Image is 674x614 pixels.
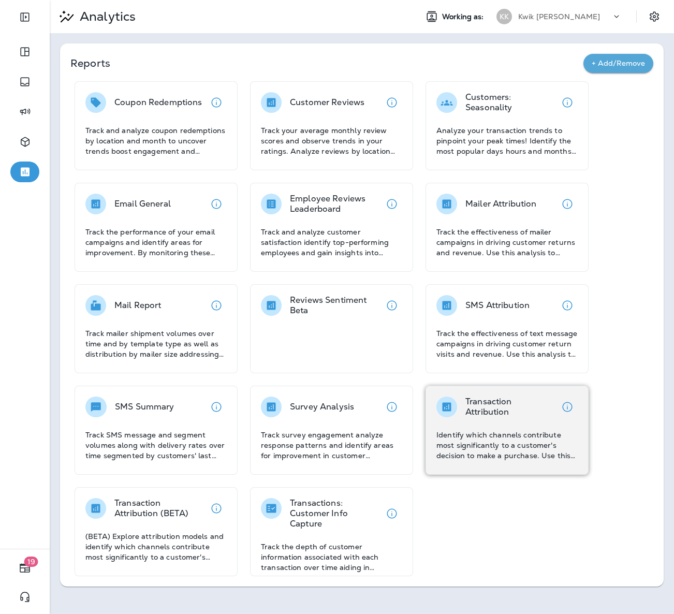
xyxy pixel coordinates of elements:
button: Settings [645,7,664,26]
div: KK [496,9,512,24]
p: Kwik [PERSON_NAME] [518,12,600,21]
p: Analytics [76,9,136,24]
button: Expand Sidebar [10,7,39,27]
span: 19 [24,557,38,567]
button: 19 [10,558,39,578]
span: Working as: [442,12,486,21]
